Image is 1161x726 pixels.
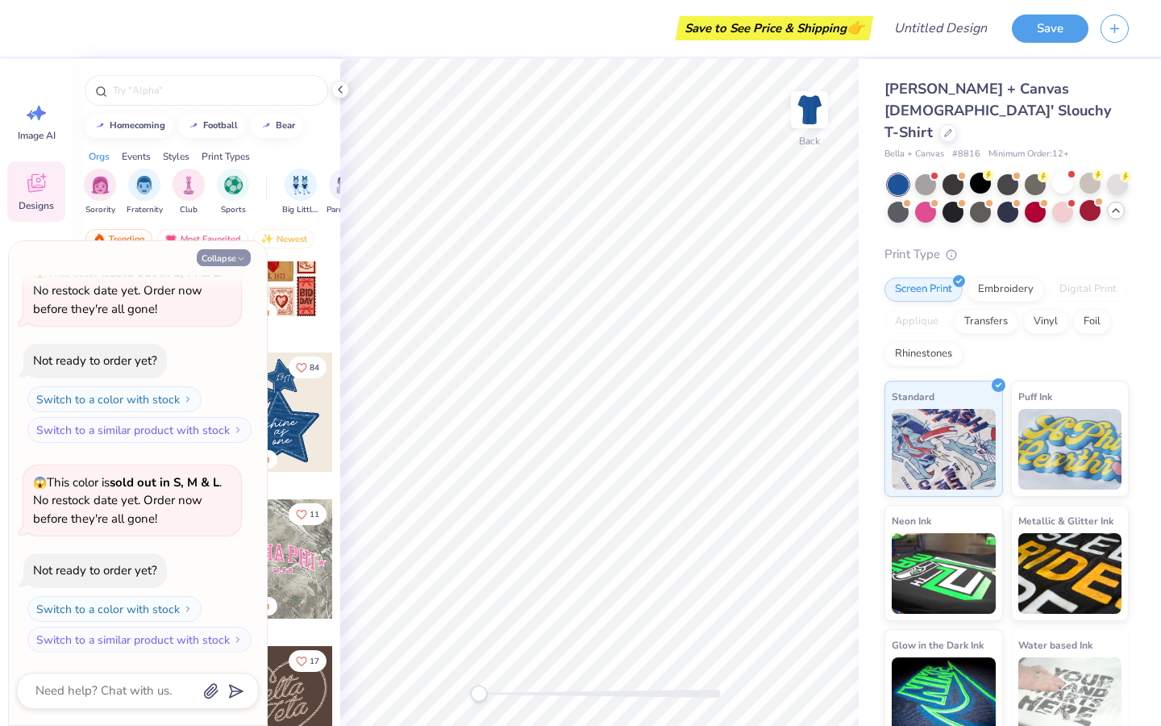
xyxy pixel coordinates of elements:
[127,204,163,216] span: Fraternity
[135,176,153,194] img: Fraternity Image
[18,129,56,142] span: Image AI
[892,533,996,614] img: Neon Ink
[33,474,222,527] span: This color is . No restock date yet. Order now before they're all gone!
[884,148,944,161] span: Bella + Canvas
[799,134,820,148] div: Back
[988,148,1069,161] span: Minimum Order: 12 +
[292,176,310,194] img: Big Little Reveal Image
[94,121,106,131] img: trend_line.gif
[1018,409,1122,490] img: Puff Ink
[892,636,984,653] span: Glow in the Dark Ink
[85,229,152,248] div: Trending
[289,650,327,672] button: Like
[85,204,115,216] span: Sorority
[127,169,163,216] button: filter button
[1023,310,1068,334] div: Vinyl
[127,169,163,216] div: filter for Fraternity
[27,627,252,653] button: Switch to a similar product with stock
[884,310,949,334] div: Applique
[180,204,198,216] span: Club
[33,265,222,317] span: This color is . No restock date yet. Order now before they're all gone!
[1018,388,1052,405] span: Puff Ink
[884,79,1111,142] span: [PERSON_NAME] + Canvas [DEMOGRAPHIC_DATA]' Slouchy T-Shirt
[847,18,864,37] span: 👉
[276,121,295,130] div: bear
[27,417,252,443] button: Switch to a similar product with stock
[27,596,202,622] button: Switch to a color with stock
[310,511,319,519] span: 11
[33,562,157,578] div: Not ready to order yet?
[173,169,205,216] button: filter button
[253,229,314,248] div: Newest
[111,82,318,98] input: Try "Alpha"
[93,233,106,244] img: trending.gif
[173,169,205,216] div: filter for Club
[1018,636,1092,653] span: Water based Ink
[178,114,245,138] button: football
[183,394,193,404] img: Switch to a color with stock
[327,169,364,216] button: filter button
[1018,533,1122,614] img: Metallic & Glitter Ink
[282,169,319,216] button: filter button
[967,277,1044,302] div: Embroidery
[892,409,996,490] img: Standard
[224,176,243,194] img: Sports Image
[180,176,198,194] img: Club Image
[89,149,110,164] div: Orgs
[85,114,173,138] button: homecoming
[336,176,355,194] img: Parent's Weekend Image
[84,169,116,216] div: filter for Sorority
[217,169,249,216] div: filter for Sports
[289,357,327,378] button: Like
[471,686,487,702] div: Accessibility label
[221,204,246,216] span: Sports
[892,388,934,405] span: Standard
[260,121,273,131] img: trend_line.gif
[952,148,980,161] span: # 8816
[892,512,931,529] span: Neon Ink
[91,176,110,194] img: Sorority Image
[163,149,189,164] div: Styles
[1018,512,1113,529] span: Metallic & Glitter Ink
[310,657,319,665] span: 17
[793,94,826,126] img: Back
[197,249,251,266] button: Collapse
[884,245,1129,264] div: Print Type
[110,265,219,281] strong: sold out in S, M & L
[110,474,219,490] strong: sold out in S, M & L
[1049,277,1127,302] div: Digital Print
[289,503,327,525] button: Like
[157,229,248,248] div: Most Favorited
[233,425,243,435] img: Switch to a similar product with stock
[203,121,238,130] div: football
[202,149,250,164] div: Print Types
[884,342,963,366] div: Rhinestones
[260,233,273,244] img: newest.gif
[110,121,165,130] div: homecoming
[282,204,319,216] span: Big Little Reveal
[680,16,869,40] div: Save to See Price & Shipping
[19,199,54,212] span: Designs
[27,386,202,412] button: Switch to a color with stock
[881,12,1000,44] input: Untitled Design
[33,265,47,281] span: 😱
[217,169,249,216] button: filter button
[282,169,319,216] div: filter for Big Little Reveal
[84,169,116,216] button: filter button
[954,310,1018,334] div: Transfers
[33,475,47,490] span: 😱
[33,353,157,369] div: Not ready to order yet?
[187,121,200,131] img: trend_line.gif
[1073,310,1111,334] div: Foil
[327,204,364,216] span: Parent's Weekend
[164,233,177,244] img: most_fav.gif
[884,277,963,302] div: Screen Print
[183,604,193,614] img: Switch to a color with stock
[1012,15,1088,43] button: Save
[251,114,302,138] button: bear
[327,169,364,216] div: filter for Parent's Weekend
[310,364,319,372] span: 84
[233,635,243,645] img: Switch to a similar product with stock
[122,149,151,164] div: Events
